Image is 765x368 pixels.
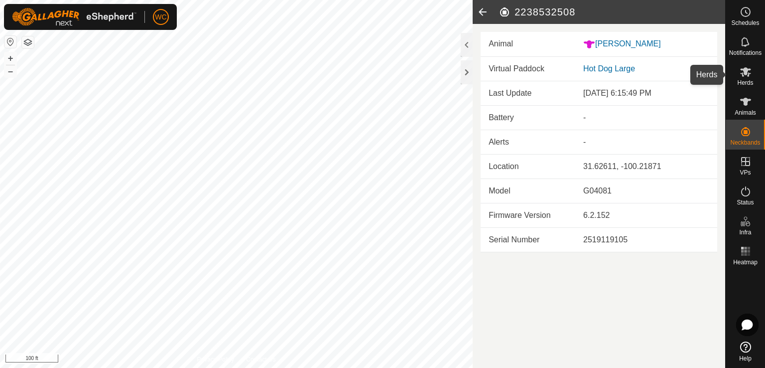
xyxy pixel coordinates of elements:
td: Model [481,179,575,203]
h2: 2238532508 [499,6,725,18]
td: Serial Number [481,227,575,252]
td: Virtual Paddock [481,57,575,81]
td: - [575,130,717,154]
span: Status [737,199,754,205]
td: Firmware Version [481,203,575,227]
a: Hot Dog Large [583,64,635,73]
div: G04081 [583,185,709,197]
a: Contact Us [246,355,275,364]
span: VPs [740,170,751,176]
span: Herds [737,80,753,86]
button: – [4,65,16,77]
span: Heatmap [733,259,758,265]
span: Help [739,356,752,362]
td: Battery [481,105,575,130]
a: Help [726,338,765,366]
div: 31.62611, -100.21871 [583,161,709,173]
button: Reset Map [4,36,16,48]
td: Last Update [481,81,575,106]
a: Privacy Policy [197,355,235,364]
button: + [4,52,16,64]
span: Infra [739,229,751,235]
span: Animals [735,110,756,116]
button: Map Layers [22,36,34,48]
span: WC [155,12,166,22]
div: [PERSON_NAME] [583,38,709,50]
div: - [583,112,709,124]
span: Neckbands [730,140,760,146]
div: [DATE] 6:15:49 PM [583,87,709,99]
span: Notifications [729,50,762,56]
span: Schedules [731,20,759,26]
div: 6.2.152 [583,209,709,221]
td: Alerts [481,130,575,154]
td: Location [481,154,575,179]
td: Animal [481,32,575,56]
div: 2519119105 [583,234,709,246]
img: Gallagher Logo [12,8,136,26]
